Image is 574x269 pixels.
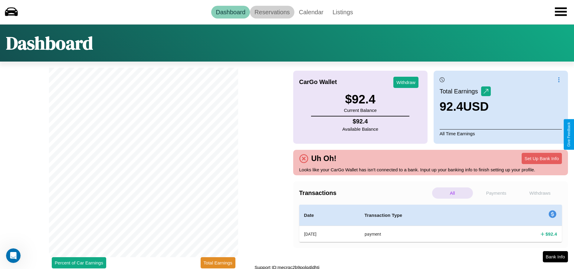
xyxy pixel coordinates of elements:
p: Total Earnings [440,86,481,97]
button: Total Earnings [201,257,235,268]
button: Percent of Car Earnings [52,257,106,268]
h4: $ 92.4 [546,231,557,237]
button: Withdraw [393,77,418,88]
p: Withdraws [520,187,560,199]
table: simple table [299,205,562,242]
p: All Time Earnings [440,129,562,138]
h4: Date [304,212,355,219]
a: Reservations [250,6,294,18]
iframe: Intercom live chat [6,248,21,263]
h3: $ 92.4 [344,92,376,106]
h4: CarGo Wallet [299,79,337,86]
h4: Transactions [299,190,431,197]
p: Current Balance [344,106,376,114]
p: All [432,187,473,199]
h4: Transaction Type [365,212,483,219]
p: Available Balance [342,125,378,133]
a: Dashboard [211,6,250,18]
a: Listings [328,6,358,18]
th: [DATE] [299,226,360,242]
p: Looks like your CarGo Wallet has isn't connected to a bank. Input up your banking info to finish ... [299,166,562,174]
button: Bank Info [543,251,568,262]
button: Set Up Bank Info [522,153,562,164]
h3: 92.4 USD [440,100,491,113]
a: Calendar [294,6,328,18]
h4: $ 92.4 [342,118,378,125]
div: Give Feedback [567,122,571,147]
h4: Uh Oh! [308,154,339,163]
th: payment [360,226,488,242]
p: Payments [476,187,517,199]
h1: Dashboard [6,31,93,55]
